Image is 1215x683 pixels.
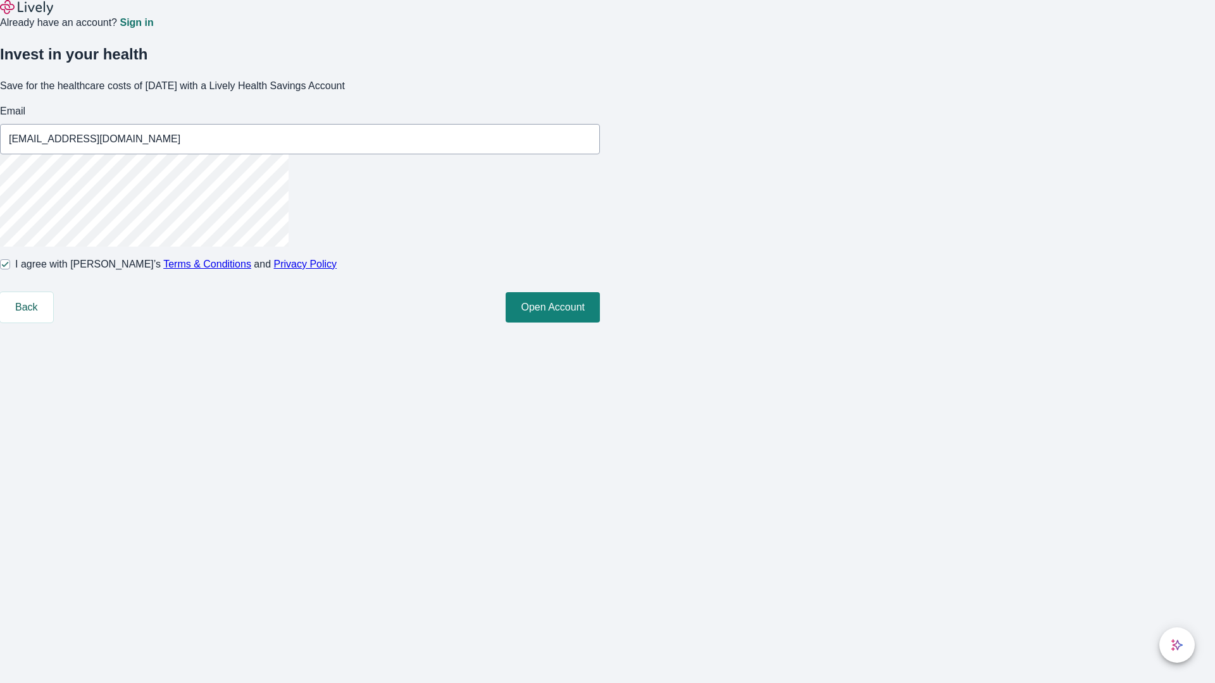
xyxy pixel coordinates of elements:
[163,259,251,269] a: Terms & Conditions
[15,257,337,272] span: I agree with [PERSON_NAME]’s and
[120,18,153,28] a: Sign in
[1171,639,1183,651] svg: Lively AI Assistant
[1159,627,1195,663] button: chat
[506,292,600,323] button: Open Account
[274,259,337,269] a: Privacy Policy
